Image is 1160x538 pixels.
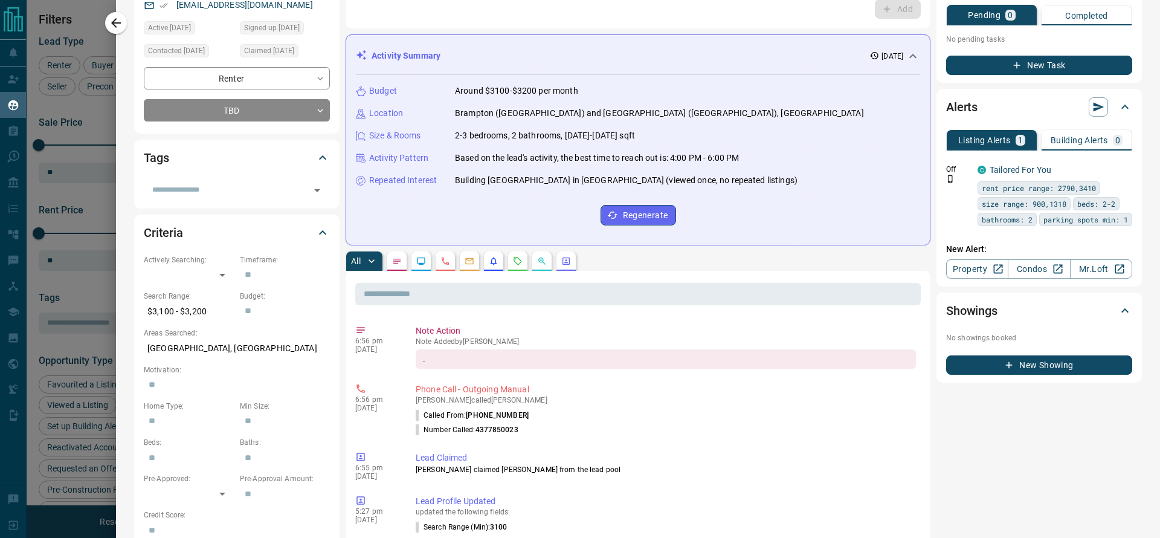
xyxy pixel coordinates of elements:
p: Min Size: [240,401,330,412]
svg: Listing Alerts [489,256,498,266]
p: All [351,257,361,265]
p: [GEOGRAPHIC_DATA], [GEOGRAPHIC_DATA] [144,339,330,358]
div: Criteria [144,218,330,247]
p: Note Added by [PERSON_NAME] [416,337,916,346]
p: Lead Claimed [416,452,916,464]
p: Completed [1065,11,1108,20]
span: rent price range: 2790,3410 [982,182,1096,194]
div: Alerts [946,92,1132,122]
span: Contacted [DATE] [148,45,205,57]
button: Regenerate [601,205,676,225]
p: Around $3100-$3200 per month [455,85,578,97]
p: Credit Score: [144,510,330,520]
p: 0 [1008,11,1013,19]
p: No showings booked [946,332,1132,343]
p: Pre-Approved: [144,473,234,484]
span: size range: 900,1318 [982,198,1066,210]
p: updated the following fields: [416,508,916,516]
p: Timeframe: [240,254,330,265]
svg: Agent Actions [561,256,571,266]
p: [PERSON_NAME] called [PERSON_NAME] [416,396,916,404]
p: 6:55 pm [355,464,398,472]
div: condos.ca [978,166,986,174]
a: Tailored For You [990,165,1051,175]
p: No pending tasks [946,30,1132,48]
p: Activity Pattern [369,152,428,164]
svg: Requests [513,256,523,266]
p: Off [946,164,970,175]
p: Lead Profile Updated [416,495,916,508]
div: Sun Oct 12 2025 [144,21,234,38]
div: . [416,349,916,369]
p: Phone Call - Outgoing Manual [416,383,916,396]
p: Building Alerts [1051,136,1108,144]
h2: Alerts [946,97,978,117]
div: Sun Oct 12 2025 [144,44,234,61]
p: [DATE] [355,345,398,354]
p: [DATE] [881,51,903,62]
a: Property [946,259,1008,279]
p: Called From: [416,410,529,421]
button: Open [309,182,326,199]
p: [DATE] [355,472,398,481]
svg: Email Verified [159,1,168,10]
svg: Push Notification Only [946,175,955,183]
p: [PERSON_NAME] claimed [PERSON_NAME] from the lead pool [416,464,916,475]
div: Activity Summary[DATE] [356,45,920,67]
svg: Notes [392,256,402,266]
p: 2-3 bedrooms, 2 bathrooms, [DATE]-[DATE] sqft [455,129,635,142]
span: [PHONE_NUMBER] [466,411,529,420]
span: Signed up [DATE] [244,22,300,34]
p: Budget: [240,291,330,302]
p: Based on the lead's activity, the best time to reach out is: 4:00 PM - 6:00 PM [455,152,739,164]
p: Activity Summary [372,50,440,62]
p: New Alert: [946,243,1132,256]
svg: Emails [465,256,474,266]
svg: Opportunities [537,256,547,266]
div: Renter [144,67,330,89]
div: TBD [144,99,330,122]
h2: Showings [946,301,997,320]
span: Claimed [DATE] [244,45,294,57]
h2: Tags [144,148,169,167]
p: [DATE] [355,516,398,524]
span: 3100 [490,523,507,531]
p: Search Range (Min) : [416,522,507,533]
div: Sun Oct 12 2025 [240,44,330,61]
p: [DATE] [355,404,398,412]
span: parking spots min: 1 [1043,213,1128,225]
p: Size & Rooms [369,129,421,142]
p: Note Action [416,325,916,337]
p: 0 [1115,136,1120,144]
span: Active [DATE] [148,22,191,34]
p: Repeated Interest [369,174,437,187]
p: 1 [1018,136,1023,144]
span: 4377850023 [475,426,518,434]
p: 5:27 pm [355,507,398,516]
p: Areas Searched: [144,328,330,339]
p: Pending [968,11,1000,19]
p: Brampton ([GEOGRAPHIC_DATA]) and [GEOGRAPHIC_DATA] ([GEOGRAPHIC_DATA]), [GEOGRAPHIC_DATA] [455,107,864,120]
p: Baths: [240,437,330,448]
p: Location [369,107,403,120]
p: $3,100 - $3,200 [144,302,234,322]
p: Motivation: [144,365,330,375]
div: Tue Sep 09 2025 [240,21,330,38]
span: beds: 2-2 [1077,198,1115,210]
a: Mr.Loft [1070,259,1132,279]
p: Beds: [144,437,234,448]
p: Building [GEOGRAPHIC_DATA] in [GEOGRAPHIC_DATA] (viewed once, no repeated listings) [455,174,797,187]
p: 6:56 pm [355,395,398,404]
svg: Lead Browsing Activity [416,256,426,266]
p: Search Range: [144,291,234,302]
a: Condos [1008,259,1070,279]
h2: Criteria [144,223,183,242]
div: Tags [144,143,330,172]
svg: Calls [440,256,450,266]
button: New Showing [946,355,1132,375]
p: Number Called: [416,424,518,435]
span: bathrooms: 2 [982,213,1033,225]
p: Actively Searching: [144,254,234,265]
p: Listing Alerts [958,136,1011,144]
p: Pre-Approval Amount: [240,473,330,484]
